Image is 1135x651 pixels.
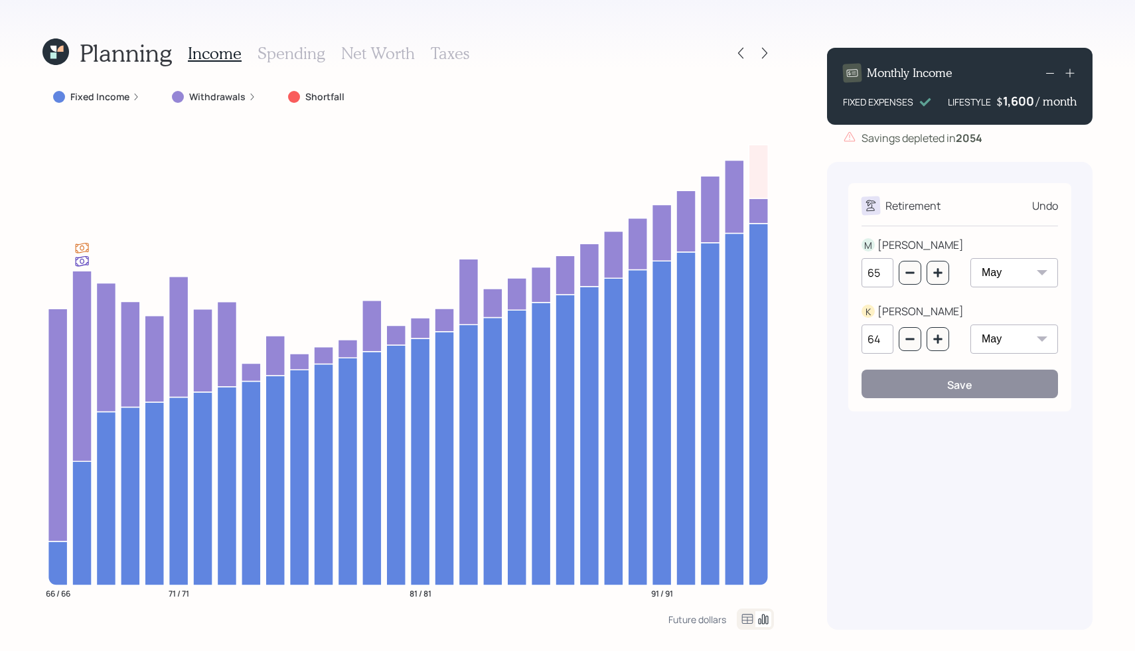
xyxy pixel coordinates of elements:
h4: / month [1036,94,1077,109]
tspan: 66 / 66 [46,587,70,599]
b: 2054 [956,131,982,145]
h4: Monthly Income [867,66,952,80]
label: Shortfall [305,90,344,104]
h4: $ [996,94,1003,109]
h3: Spending [258,44,325,63]
div: [PERSON_NAME] [877,303,964,319]
h3: Taxes [431,44,469,63]
div: 1,600 [1003,93,1036,109]
h1: Planning [80,38,172,67]
div: K [862,305,875,319]
div: Future dollars [668,613,726,626]
label: Fixed Income [70,90,129,104]
label: Withdrawals [189,90,246,104]
tspan: 71 / 71 [169,587,189,599]
tspan: 91 / 91 [651,587,673,599]
h3: Net Worth [341,44,415,63]
div: Retirement [885,198,941,214]
div: FIXED EXPENSES [843,95,913,109]
tspan: 81 / 81 [410,587,431,599]
h3: Income [188,44,242,63]
div: Undo [1032,198,1058,214]
div: Save [947,378,972,392]
div: [PERSON_NAME] [877,237,964,253]
div: M [862,238,875,252]
button: Save [862,370,1058,398]
div: LIFESTYLE [948,95,991,109]
div: Savings depleted in [862,130,982,146]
